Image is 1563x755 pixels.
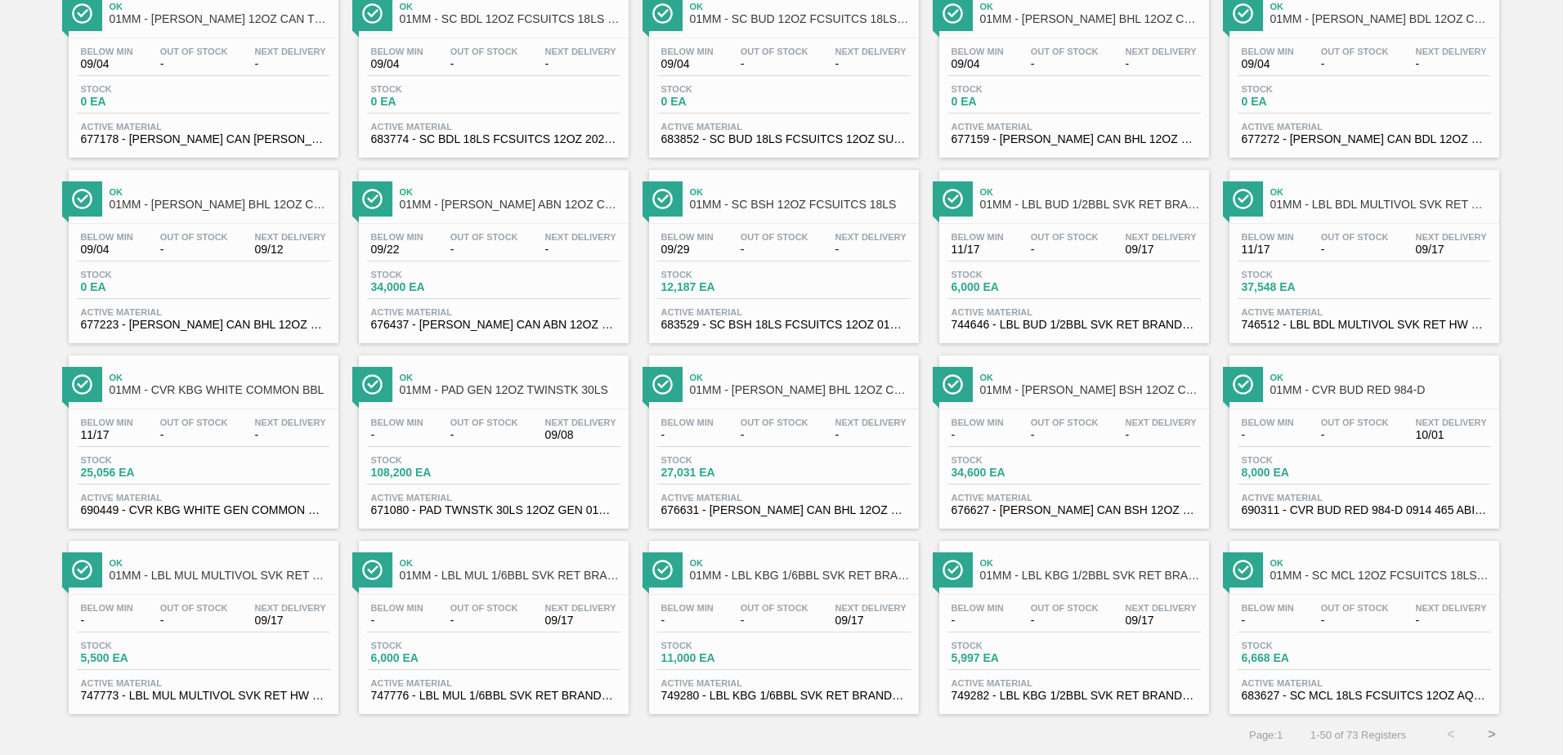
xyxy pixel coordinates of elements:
span: 09/04 [952,58,1004,70]
img: Ícone [362,374,383,395]
span: Stock [661,270,776,279]
span: Below Min [371,603,423,613]
span: 09/17 [545,614,616,627]
span: 676437 - CARR CAN ABN 12OZ CAN PK 15/12 CAN 0522 [371,319,616,331]
span: 683529 - SC BSH 18LS FCSUITCS 12OZ 0123 167 ABICC [661,319,907,331]
span: 09/04 [81,243,133,256]
span: Ok [110,373,330,382]
span: Stock [81,641,195,650]
span: 749282 - LBL KBG 1/2BBL SVK RET BRAND PPS 0123 #4 [952,690,1197,702]
span: Below Min [371,47,423,56]
span: Stock [1242,641,1356,650]
span: - [255,429,326,441]
img: Ícone [72,560,92,580]
span: Stock [371,641,486,650]
a: ÍconeOk01MM - LBL KBG 1/2BBL SVK RET BRAND PPS #4Below Min-Out Of Stock-Next Delivery09/17Stock5,... [927,529,1217,714]
span: - [741,429,808,441]
span: 5,500 EA [81,652,195,664]
span: Next Delivery [255,232,326,242]
img: Ícone [943,374,963,395]
img: Ícone [1233,189,1253,209]
span: Ok [980,558,1201,568]
span: - [371,429,423,441]
span: 01MM - LBL MUL MULTIVOL SVK RET HW PPS #3 5.0% [110,570,330,582]
span: Ok [690,187,911,197]
img: Ícone [1233,374,1253,395]
span: - [952,429,1004,441]
span: 09/17 [1126,243,1197,256]
span: 744646 - LBL BUD 1/2BBL SVK RET BRAND 5.0% PAPER [952,319,1197,331]
span: - [450,243,518,256]
span: Below Min [952,232,1004,242]
span: 8,000 EA [1242,467,1356,479]
span: Ok [690,558,911,568]
span: Out Of Stock [741,418,808,427]
img: Ícone [362,189,383,209]
span: - [450,58,518,70]
span: 09/17 [835,614,907,627]
span: Next Delivery [255,418,326,427]
span: 677159 - CARR CAN BHL 12OZ FARMING CAN PK 12/12 C [952,133,1197,145]
span: Below Min [371,418,423,427]
span: 11/17 [952,243,1004,256]
img: Ícone [652,374,673,395]
span: 746512 - LBL BDL MULTIVOL SVK RET HW PAPER 0518 # [1242,319,1487,331]
span: 01MM - LBL BDL MULTIVOL SVK RET HW PAPER #3 [1270,199,1491,211]
span: Out Of Stock [450,232,518,242]
span: 09/29 [661,243,714,256]
span: Next Delivery [1126,418,1197,427]
span: 09/04 [81,58,133,70]
span: Below Min [661,47,714,56]
span: - [160,243,228,256]
span: - [952,614,1004,627]
span: Out Of Stock [741,47,808,56]
span: - [1242,614,1294,627]
span: Stock [952,641,1066,650]
span: Active Material [952,493,1197,503]
span: Next Delivery [545,232,616,242]
span: - [160,429,228,441]
span: 09/22 [371,243,423,256]
span: Next Delivery [545,47,616,56]
img: Ícone [362,3,383,24]
span: Ok [400,373,620,382]
span: 0 EA [371,96,486,108]
span: Next Delivery [1416,603,1487,613]
span: 01MM - SC BSH 12OZ FCSUITCS 18LS [690,199,911,211]
span: - [545,243,616,256]
span: Out Of Stock [450,418,518,427]
a: ÍconeOk01MM - LBL BDL MULTIVOL SVK RET HW PAPER #3Below Min11/17Out Of Stock-Next Delivery09/17St... [1217,158,1507,343]
span: Stock [81,270,195,279]
span: 0 EA [81,96,195,108]
span: Below Min [661,232,714,242]
span: 11,000 EA [661,652,776,664]
span: - [255,58,326,70]
span: Ok [980,2,1201,11]
span: Below Min [371,232,423,242]
span: Active Material [371,493,616,503]
span: 690449 - CVR KBG WHITE GEN COMMON BBL 1016 465 AB [81,504,326,516]
span: - [835,429,907,441]
span: Out Of Stock [450,603,518,613]
span: Stock [1242,270,1356,279]
span: Out Of Stock [1321,418,1389,427]
span: 747776 - LBL MUL 1/6BBL SVK RET BRAND PPS 0220 #4 [371,690,616,702]
span: Active Material [952,307,1197,317]
span: 01MM - SC MCL 12OZ FCSUITCS 18LS AQUEOUS COATING [1270,570,1491,582]
span: 01MM - CARR BHL 12OZ CAN 12/12 CAN PK FARMING PROMO [980,13,1201,25]
span: 09/17 [255,614,326,627]
span: Stock [371,455,486,465]
span: Active Material [81,678,326,688]
span: 690311 - CVR BUD RED 984-D 0914 465 ABIDRM 286 09 [1242,504,1487,516]
img: Ícone [1233,560,1253,580]
span: 01MM - CARR BHL 12OZ CAN TWNSTK 30/12 CAN CAN OUTDOOR PROMO [110,199,330,211]
span: 108,200 EA [371,467,486,479]
span: Stock [371,84,486,94]
a: ÍconeOk01MM - [PERSON_NAME] BSH 12OZ CAN CAN PK 12/12 CANBelow Min-Out Of Stock-Next Delivery-Sto... [927,343,1217,529]
span: 677178 - CARR CAN BUD 12OZ FOH TWNSTK 36/12 CAN 1 [81,133,326,145]
span: Stock [371,270,486,279]
span: Below Min [952,603,1004,613]
span: Ok [110,187,330,197]
span: - [371,614,423,627]
span: 11/17 [81,429,133,441]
